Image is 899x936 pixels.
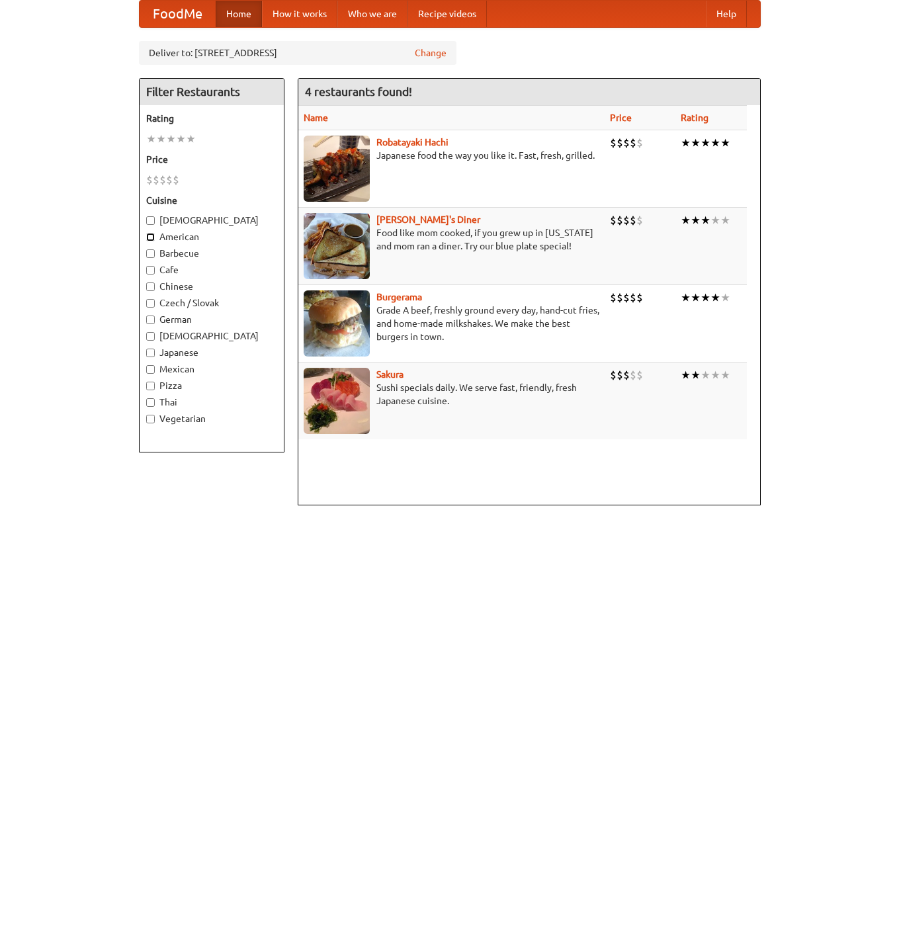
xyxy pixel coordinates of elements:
li: ★ [710,213,720,228]
li: $ [623,136,630,150]
a: Help [706,1,747,27]
li: ★ [720,290,730,305]
li: ★ [720,368,730,382]
img: sakura.jpg [304,368,370,434]
li: $ [610,136,617,150]
li: $ [617,213,623,228]
label: Japanese [146,346,277,359]
input: Pizza [146,382,155,390]
img: robatayaki.jpg [304,136,370,202]
li: ★ [701,368,710,382]
label: [DEMOGRAPHIC_DATA] [146,329,277,343]
a: Rating [681,112,708,123]
a: Name [304,112,328,123]
a: Burgerama [376,292,422,302]
div: Deliver to: [STREET_ADDRESS] [139,41,456,65]
input: Vegetarian [146,415,155,423]
li: $ [610,368,617,382]
li: $ [146,173,153,187]
li: $ [636,290,643,305]
img: sallys.jpg [304,213,370,279]
li: $ [173,173,179,187]
li: $ [636,213,643,228]
a: Robatayaki Hachi [376,137,449,148]
label: Czech / Slovak [146,296,277,310]
li: $ [623,290,630,305]
li: $ [610,290,617,305]
p: Japanese food the way you like it. Fast, fresh, grilled. [304,149,599,162]
li: $ [617,136,623,150]
li: ★ [146,132,156,146]
p: Grade A beef, freshly ground every day, hand-cut fries, and home-made milkshakes. We make the bes... [304,304,599,343]
li: $ [623,368,630,382]
label: [DEMOGRAPHIC_DATA] [146,214,277,227]
label: American [146,230,277,243]
input: Chinese [146,282,155,291]
label: Chinese [146,280,277,293]
h5: Price [146,153,277,166]
li: ★ [681,213,691,228]
h5: Cuisine [146,194,277,207]
input: Thai [146,398,155,407]
label: Cafe [146,263,277,277]
label: Pizza [146,379,277,392]
a: How it works [262,1,337,27]
a: FoodMe [140,1,216,27]
input: Japanese [146,349,155,357]
li: ★ [701,136,710,150]
li: $ [636,368,643,382]
a: Change [415,46,447,60]
li: ★ [691,290,701,305]
input: [DEMOGRAPHIC_DATA] [146,216,155,225]
h5: Rating [146,112,277,125]
li: $ [630,136,636,150]
input: Cafe [146,266,155,275]
li: $ [623,213,630,228]
li: ★ [681,290,691,305]
li: $ [630,213,636,228]
label: German [146,313,277,326]
input: Mexican [146,365,155,374]
li: $ [636,136,643,150]
input: Barbecue [146,249,155,258]
li: ★ [701,213,710,228]
input: American [146,233,155,241]
ng-pluralize: 4 restaurants found! [305,85,412,98]
input: Czech / Slovak [146,299,155,308]
input: German [146,316,155,324]
a: Who we are [337,1,407,27]
li: ★ [691,136,701,150]
li: ★ [186,132,196,146]
a: Sakura [376,369,404,380]
label: Thai [146,396,277,409]
li: ★ [691,213,701,228]
a: Price [610,112,632,123]
li: ★ [720,136,730,150]
a: [PERSON_NAME]'s Diner [376,214,480,225]
li: ★ [701,290,710,305]
li: ★ [176,132,186,146]
p: Sushi specials daily. We serve fast, friendly, fresh Japanese cuisine. [304,381,599,407]
li: $ [166,173,173,187]
li: ★ [156,132,166,146]
li: ★ [720,213,730,228]
li: ★ [691,368,701,382]
li: ★ [166,132,176,146]
label: Barbecue [146,247,277,260]
li: ★ [681,368,691,382]
a: Home [216,1,262,27]
img: burgerama.jpg [304,290,370,357]
li: $ [630,290,636,305]
li: ★ [710,368,720,382]
li: $ [617,368,623,382]
li: $ [630,368,636,382]
label: Mexican [146,362,277,376]
p: Food like mom cooked, if you grew up in [US_STATE] and mom ran a diner. Try our blue plate special! [304,226,599,253]
a: Recipe videos [407,1,487,27]
li: $ [617,290,623,305]
h4: Filter Restaurants [140,79,284,105]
